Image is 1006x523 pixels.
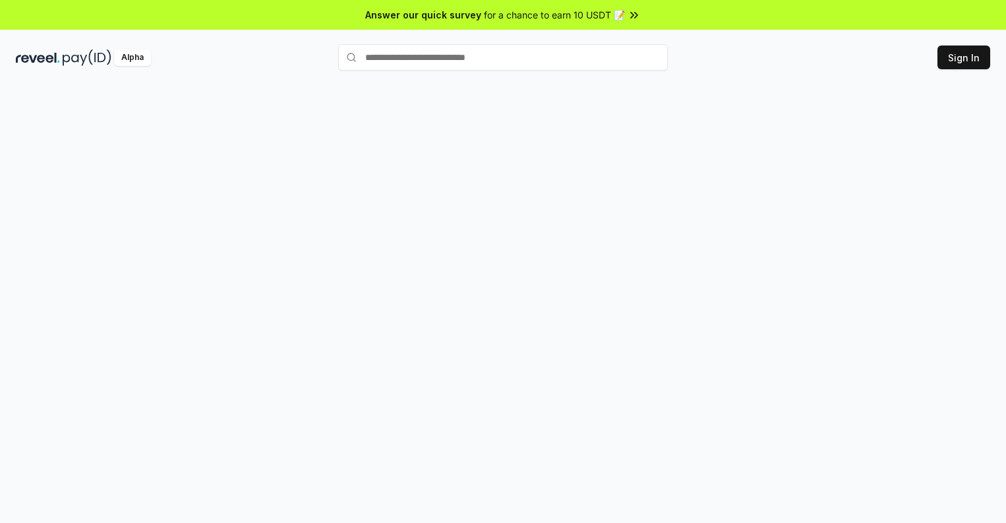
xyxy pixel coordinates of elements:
[937,46,990,69] button: Sign In
[16,49,60,66] img: reveel_dark
[63,49,111,66] img: pay_id
[114,49,151,66] div: Alpha
[365,8,481,22] span: Answer our quick survey
[484,8,625,22] span: for a chance to earn 10 USDT 📝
